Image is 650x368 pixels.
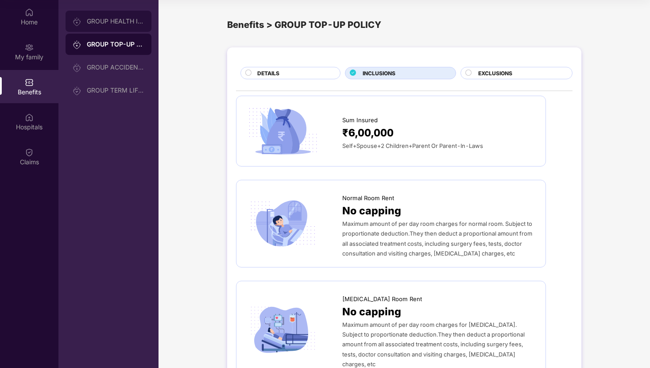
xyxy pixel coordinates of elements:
div: Benefits > GROUP TOP-UP POLICY [227,18,581,32]
span: EXCLUSIONS [478,69,512,77]
span: Self+Spouse+2 Children+Parent Or Parent-In-Laws [342,143,483,149]
span: DETAILS [257,69,279,77]
img: icon [245,105,321,157]
div: GROUP ACCIDENTAL INSURANCE [87,64,144,71]
span: No capping [342,304,401,320]
span: No capping [342,203,401,219]
div: GROUP HEALTH INSURANCE [87,18,144,25]
img: svg+xml;base64,PHN2ZyB3aWR0aD0iMjAiIGhlaWdodD0iMjAiIHZpZXdCb3g9IjAgMCAyMCAyMCIgZmlsbD0ibm9uZSIgeG... [73,63,81,72]
span: INCLUSIONS [363,69,395,77]
img: icon [245,198,321,250]
img: svg+xml;base64,PHN2ZyB3aWR0aD0iMjAiIGhlaWdodD0iMjAiIHZpZXdCb3g9IjAgMCAyMCAyMCIgZmlsbD0ibm9uZSIgeG... [73,40,81,49]
img: svg+xml;base64,PHN2ZyBpZD0iQ2xhaW0iIHhtbG5zPSJodHRwOi8vd3d3LnczLm9yZy8yMDAwL3N2ZyIgd2lkdGg9IjIwIi... [25,148,34,157]
img: svg+xml;base64,PHN2ZyB3aWR0aD0iMjAiIGhlaWdodD0iMjAiIHZpZXdCb3g9IjAgMCAyMCAyMCIgZmlsbD0ibm9uZSIgeG... [25,43,34,52]
img: svg+xml;base64,PHN2ZyB3aWR0aD0iMjAiIGhlaWdodD0iMjAiIHZpZXdCb3g9IjAgMCAyMCAyMCIgZmlsbD0ibm9uZSIgeG... [73,86,81,95]
img: svg+xml;base64,PHN2ZyBpZD0iSG9tZSIgeG1sbnM9Imh0dHA6Ly93d3cudzMub3JnLzIwMDAvc3ZnIiB3aWR0aD0iMjAiIG... [25,8,34,17]
img: svg+xml;base64,PHN2ZyB3aWR0aD0iMjAiIGhlaWdodD0iMjAiIHZpZXdCb3g9IjAgMCAyMCAyMCIgZmlsbD0ibm9uZSIgeG... [73,17,81,26]
span: Maximum amount of per day room charges for normal room. Subject to proportionate deduction.They t... [342,221,532,257]
span: Sum Insured [342,116,378,125]
span: Maximum amount of per day room charges for [MEDICAL_DATA]. Subject to proportionate deduction.The... [342,322,525,368]
span: [MEDICAL_DATA] Room Rent [342,294,422,304]
img: svg+xml;base64,PHN2ZyBpZD0iQmVuZWZpdHMiIHhtbG5zPSJodHRwOi8vd3d3LnczLm9yZy8yMDAwL3N2ZyIgd2lkdGg9Ij... [25,78,34,87]
img: svg+xml;base64,PHN2ZyBpZD0iSG9zcGl0YWxzIiB4bWxucz0iaHR0cDovL3d3dy53My5vcmcvMjAwMC9zdmciIHdpZHRoPS... [25,113,34,122]
img: icon [245,303,321,356]
div: GROUP TOP-UP POLICY [87,40,144,49]
span: Normal Room Rent [342,194,394,203]
div: GROUP TERM LIFE INSURANCE [87,87,144,94]
span: ₹6,00,000 [342,125,394,141]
